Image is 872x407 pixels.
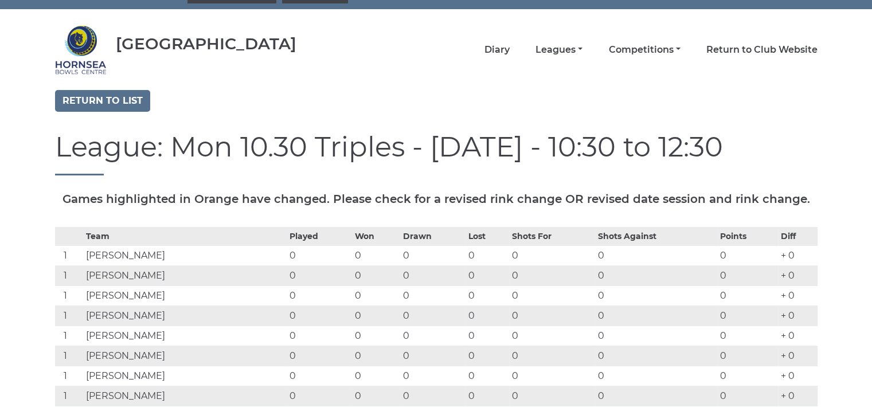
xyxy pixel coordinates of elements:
[778,285,817,306] td: + 0
[352,265,400,285] td: 0
[55,24,107,76] img: Hornsea Bowls Centre
[595,366,717,386] td: 0
[778,346,817,366] td: + 0
[83,346,287,366] td: [PERSON_NAME]
[509,326,595,346] td: 0
[509,346,595,366] td: 0
[400,306,466,326] td: 0
[352,306,400,326] td: 0
[466,245,509,265] td: 0
[55,326,83,346] td: 1
[778,265,817,285] td: + 0
[466,227,509,245] th: Lost
[400,227,466,245] th: Drawn
[717,227,778,245] th: Points
[352,366,400,386] td: 0
[83,386,287,406] td: [PERSON_NAME]
[717,346,778,366] td: 0
[352,326,400,346] td: 0
[778,366,817,386] td: + 0
[595,306,717,326] td: 0
[287,326,352,346] td: 0
[466,366,509,386] td: 0
[55,306,83,326] td: 1
[400,245,466,265] td: 0
[509,265,595,285] td: 0
[400,386,466,406] td: 0
[778,227,817,245] th: Diff
[55,386,83,406] td: 1
[595,227,717,245] th: Shots Against
[595,285,717,306] td: 0
[352,245,400,265] td: 0
[287,265,352,285] td: 0
[400,265,466,285] td: 0
[352,227,400,245] th: Won
[717,265,778,285] td: 0
[352,386,400,406] td: 0
[509,386,595,406] td: 0
[83,265,287,285] td: [PERSON_NAME]
[509,366,595,386] td: 0
[717,306,778,326] td: 0
[466,285,509,306] td: 0
[287,346,352,366] td: 0
[83,285,287,306] td: [PERSON_NAME]
[509,227,595,245] th: Shots For
[466,306,509,326] td: 0
[83,366,287,386] td: [PERSON_NAME]
[287,245,352,265] td: 0
[509,306,595,326] td: 0
[535,44,582,56] a: Leagues
[608,44,680,56] a: Competitions
[484,44,510,56] a: Diary
[55,366,83,386] td: 1
[55,285,83,306] td: 1
[83,245,287,265] td: [PERSON_NAME]
[287,306,352,326] td: 0
[466,326,509,346] td: 0
[595,245,717,265] td: 0
[595,346,717,366] td: 0
[717,366,778,386] td: 0
[717,326,778,346] td: 0
[717,285,778,306] td: 0
[400,346,466,366] td: 0
[400,366,466,386] td: 0
[352,285,400,306] td: 0
[55,193,818,205] h5: Games highlighted in Orange have changed. Please check for a revised rink change OR revised date ...
[83,306,287,326] td: [PERSON_NAME]
[55,132,818,175] h1: League: Mon 10.30 Triples - [DATE] - 10:30 to 12:30
[595,386,717,406] td: 0
[55,265,83,285] td: 1
[400,326,466,346] td: 0
[116,35,296,53] div: [GEOGRAPHIC_DATA]
[287,227,352,245] th: Played
[778,326,817,346] td: + 0
[509,285,595,306] td: 0
[509,245,595,265] td: 0
[55,90,150,112] a: Return to list
[595,326,717,346] td: 0
[83,326,287,346] td: [PERSON_NAME]
[287,386,352,406] td: 0
[287,366,352,386] td: 0
[83,227,287,245] th: Team
[595,265,717,285] td: 0
[778,386,817,406] td: + 0
[717,245,778,265] td: 0
[466,386,509,406] td: 0
[55,346,83,366] td: 1
[352,346,400,366] td: 0
[706,44,818,56] a: Return to Club Website
[55,245,83,265] td: 1
[466,265,509,285] td: 0
[400,285,466,306] td: 0
[287,285,352,306] td: 0
[466,346,509,366] td: 0
[778,245,817,265] td: + 0
[717,386,778,406] td: 0
[778,306,817,326] td: + 0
